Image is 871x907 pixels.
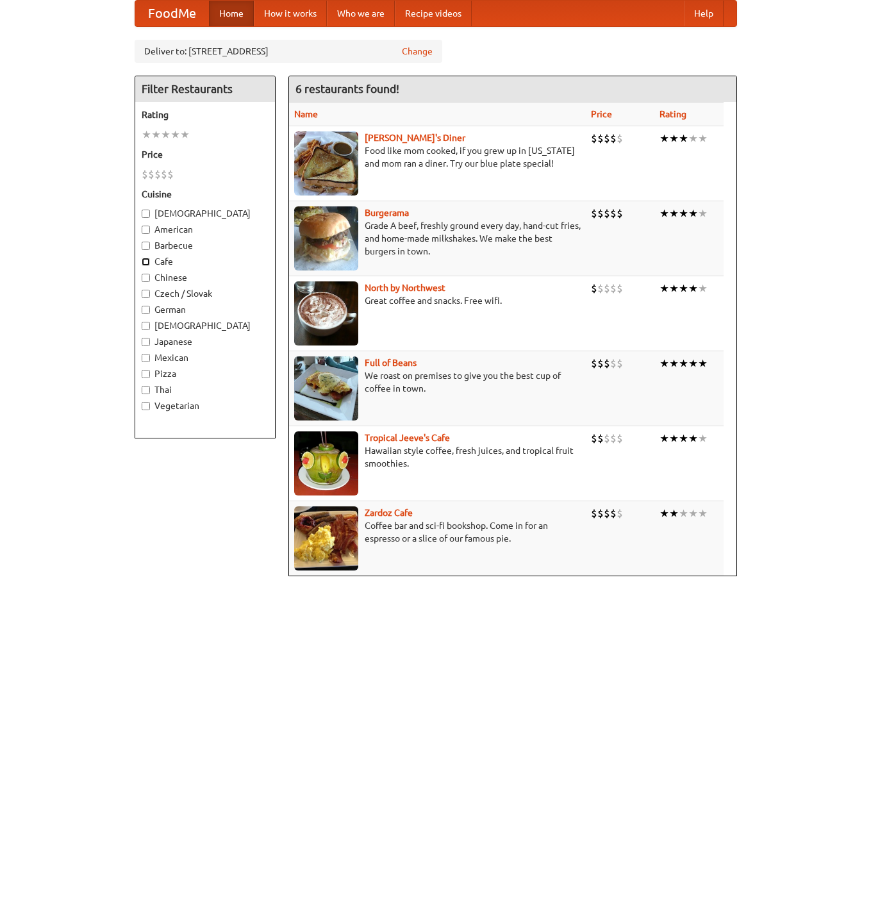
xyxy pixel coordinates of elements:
[142,148,269,161] h5: Price
[135,76,275,102] h4: Filter Restaurants
[142,274,150,282] input: Chinese
[142,108,269,121] h5: Rating
[161,167,167,181] li: $
[679,206,688,221] li: ★
[659,431,669,445] li: ★
[688,506,698,520] li: ★
[148,167,154,181] li: $
[591,131,597,146] li: $
[142,306,150,314] input: German
[365,433,450,443] a: Tropical Jeeve's Cafe
[365,358,417,368] a: Full of Beans
[604,506,610,520] li: $
[142,210,150,218] input: [DEMOGRAPHIC_DATA]
[659,506,669,520] li: ★
[659,281,669,295] li: ★
[688,281,698,295] li: ★
[294,109,318,119] a: Name
[142,255,269,268] label: Cafe
[688,431,698,445] li: ★
[294,219,581,258] p: Grade A beef, freshly ground every day, hand-cut fries, and home-made milkshakes. We make the bes...
[604,356,610,370] li: $
[597,506,604,520] li: $
[294,356,358,420] img: beans.jpg
[617,131,623,146] li: $
[294,444,581,470] p: Hawaiian style coffee, fresh juices, and tropical fruit smoothies.
[698,431,708,445] li: ★
[180,128,190,142] li: ★
[604,131,610,146] li: $
[142,383,269,396] label: Thai
[688,206,698,221] li: ★
[365,508,413,518] a: Zardoz Cafe
[142,303,269,316] label: German
[597,206,604,221] li: $
[142,188,269,201] h5: Cuisine
[610,356,617,370] li: $
[142,242,150,250] input: Barbecue
[327,1,395,26] a: Who we are
[617,431,623,445] li: $
[294,294,581,307] p: Great coffee and snacks. Free wifi.
[142,354,150,362] input: Mexican
[669,356,679,370] li: ★
[659,206,669,221] li: ★
[254,1,327,26] a: How it works
[395,1,472,26] a: Recipe videos
[679,356,688,370] li: ★
[142,335,269,348] label: Japanese
[591,431,597,445] li: $
[294,206,358,270] img: burgerama.jpg
[591,281,597,295] li: $
[142,370,150,378] input: Pizza
[161,128,170,142] li: ★
[698,506,708,520] li: ★
[142,226,150,234] input: American
[659,109,686,119] a: Rating
[142,399,269,412] label: Vegetarian
[659,131,669,146] li: ★
[142,207,269,220] label: [DEMOGRAPHIC_DATA]
[294,431,358,495] img: jeeves.jpg
[154,167,161,181] li: $
[142,402,150,410] input: Vegetarian
[365,283,445,293] b: North by Northwest
[294,519,581,545] p: Coffee bar and sci-fi bookshop. Come in for an espresso or a slice of our famous pie.
[679,131,688,146] li: ★
[365,133,465,143] a: [PERSON_NAME]'s Diner
[295,83,399,95] ng-pluralize: 6 restaurants found!
[698,131,708,146] li: ★
[659,356,669,370] li: ★
[597,431,604,445] li: $
[365,208,409,218] a: Burgerama
[142,223,269,236] label: American
[617,356,623,370] li: $
[610,206,617,221] li: $
[170,128,180,142] li: ★
[151,128,161,142] li: ★
[142,128,151,142] li: ★
[591,109,612,119] a: Price
[142,351,269,364] label: Mexican
[591,506,597,520] li: $
[142,258,150,266] input: Cafe
[604,206,610,221] li: $
[698,356,708,370] li: ★
[669,431,679,445] li: ★
[698,206,708,221] li: ★
[142,338,150,346] input: Japanese
[142,287,269,300] label: Czech / Slovak
[135,1,209,26] a: FoodMe
[688,356,698,370] li: ★
[591,356,597,370] li: $
[679,281,688,295] li: ★
[142,367,269,380] label: Pizza
[688,131,698,146] li: ★
[617,206,623,221] li: $
[597,131,604,146] li: $
[610,506,617,520] li: $
[684,1,724,26] a: Help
